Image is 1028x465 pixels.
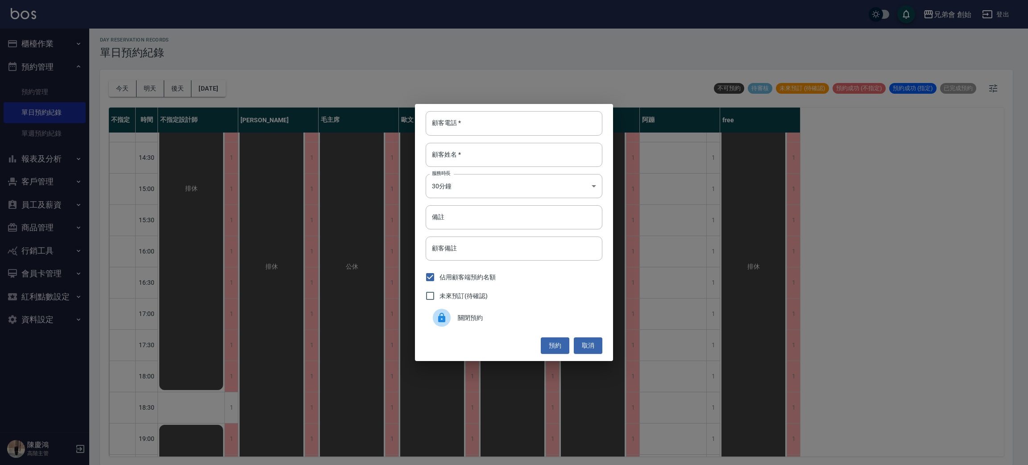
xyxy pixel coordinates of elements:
[432,170,451,177] label: 服務時長
[541,337,569,354] button: 預約
[439,291,488,301] span: 未來預訂(待確認)
[439,273,496,282] span: 佔用顧客端預約名額
[426,174,602,198] div: 30分鐘
[458,313,595,323] span: 關閉預約
[574,337,602,354] button: 取消
[426,305,602,330] div: 關閉預約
